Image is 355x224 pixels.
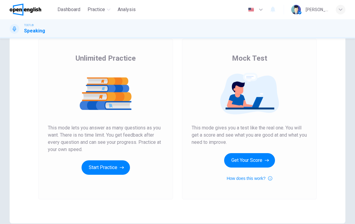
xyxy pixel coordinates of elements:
button: Get Your Score [224,153,275,168]
h1: Speaking [24,27,45,35]
button: How does this work? [227,175,272,182]
button: Analysis [115,4,138,15]
span: Analysis [118,6,136,13]
span: Dashboard [57,6,80,13]
span: This mode lets you answer as many questions as you want. There is no time limit. You get feedback... [48,124,163,153]
button: Practice [85,4,113,15]
button: Dashboard [55,4,83,15]
div: [PERSON_NAME] [306,6,329,13]
img: OpenEnglish logo [10,4,41,16]
a: OpenEnglish logo [10,4,55,16]
button: Start Practice [82,160,130,175]
img: en [247,8,255,12]
span: Unlimited Practice [76,53,136,63]
span: Practice [88,6,105,13]
span: This mode gives you a test like the real one. You will get a score and see what you are good at a... [192,124,307,146]
span: TOEFL® [24,23,34,27]
img: Profile picture [291,5,301,14]
span: Mock Test [232,53,267,63]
